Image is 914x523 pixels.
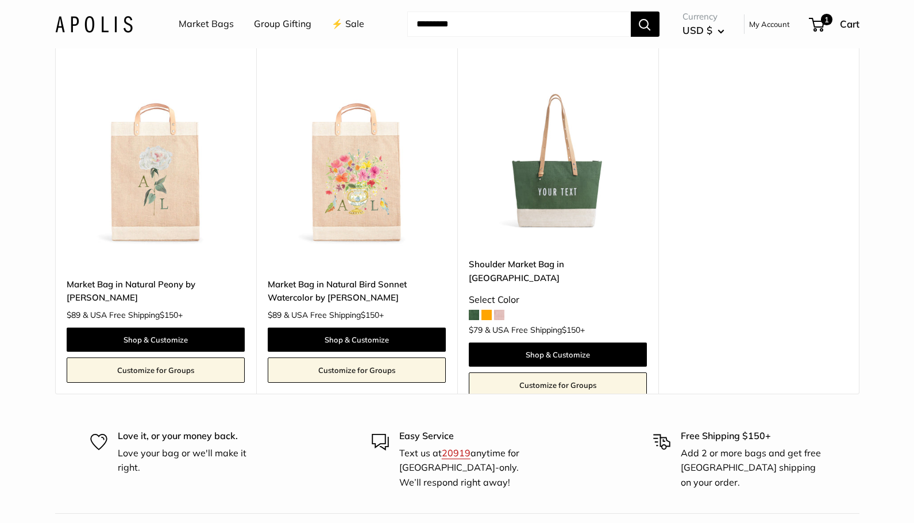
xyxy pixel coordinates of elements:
[284,311,384,319] span: & USA Free Shipping +
[469,68,647,246] a: Shoulder Market Bag in Field GreenShoulder Market Bag in Field Green
[268,328,446,352] a: Shop & Customize
[160,310,178,320] span: $150
[682,24,712,36] span: USD $
[469,68,647,246] img: Shoulder Market Bag in Field Green
[67,310,80,320] span: $89
[682,21,724,40] button: USD $
[118,429,261,444] p: Love it, or your money back.
[118,446,261,475] p: Love your bag or we'll make it right.
[254,16,311,33] a: Group Gifting
[820,14,832,25] span: 1
[361,310,379,320] span: $150
[749,17,790,31] a: My Account
[469,343,647,367] a: Shop & Customize
[67,328,245,352] a: Shop & Customize
[442,447,471,459] a: 20919
[179,16,234,33] a: Market Bags
[399,446,543,490] p: Text us at anytime for [GEOGRAPHIC_DATA]-only. We’ll respond right away!
[562,325,580,335] span: $150
[268,357,446,383] a: Customize for Groups
[268,68,446,246] img: description_Our first Bird Sonnet Watercolor Collaboration with Amy Logsdon
[9,479,123,514] iframe: Sign Up via Text for Offers
[681,429,824,444] p: Free Shipping $150+
[268,278,446,305] a: Market Bag in Natural Bird Sonnet Watercolor by [PERSON_NAME]
[469,291,647,309] div: Select Color
[485,326,585,334] span: & USA Free Shipping +
[67,68,245,246] a: Market Bag in Natural Peony by Amy LogsdonMarket Bag in Natural Peony by Amy Logsdon
[67,278,245,305] a: Market Bag in Natural Peony by [PERSON_NAME]
[67,68,245,246] img: Market Bag in Natural Peony by Amy Logsdon
[631,11,660,37] button: Search
[407,11,631,37] input: Search...
[681,446,824,490] p: Add 2 or more bags and get free [GEOGRAPHIC_DATA] shipping on your order.
[469,257,647,284] a: Shoulder Market Bag in [GEOGRAPHIC_DATA]
[469,372,647,398] a: Customize for Groups
[810,15,859,33] a: 1 Cart
[840,18,859,30] span: Cart
[83,311,183,319] span: & USA Free Shipping +
[399,429,543,444] p: Easy Service
[331,16,364,33] a: ⚡️ Sale
[268,68,446,246] a: description_Our first Bird Sonnet Watercolor Collaboration with Amy Logsdondescription_Effortless...
[682,9,724,25] span: Currency
[469,325,483,335] span: $79
[67,357,245,383] a: Customize for Groups
[268,310,281,320] span: $89
[55,16,133,32] img: Apolis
